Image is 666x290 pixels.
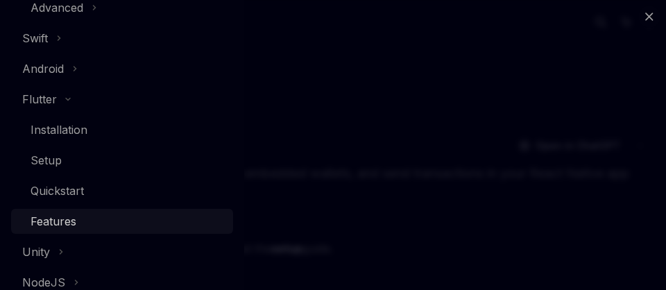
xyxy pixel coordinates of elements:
a: Features [11,209,233,234]
div: Android [22,60,64,77]
div: Setup [31,152,62,169]
div: Features [31,213,76,230]
div: Quickstart [31,182,84,199]
a: Setup [11,148,233,173]
div: Flutter [22,91,57,108]
a: Quickstart [11,178,233,203]
div: Unity [22,244,50,260]
a: Installation [11,117,233,142]
div: Swift [22,30,48,46]
div: Installation [31,121,87,138]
